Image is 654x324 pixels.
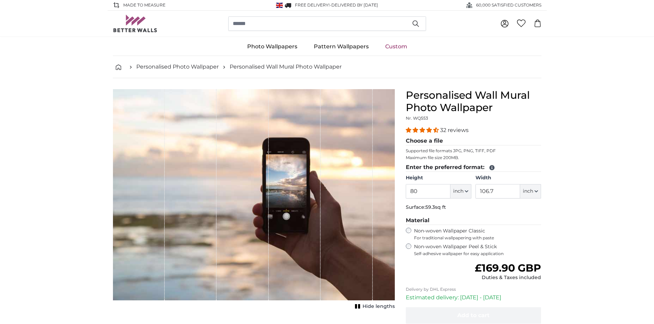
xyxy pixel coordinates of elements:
[414,235,541,241] span: For traditional wallpapering with paste
[295,2,330,8] span: FREE delivery!
[520,184,541,199] button: inch
[457,312,490,319] span: Add to cart
[363,303,395,310] span: Hide lengths
[414,251,541,256] span: Self-adhesive wallpaper for easy application
[414,228,541,241] label: Non-woven Wallpaper Classic
[353,302,395,311] button: Hide lengths
[406,127,440,133] span: 4.31 stars
[475,175,541,181] label: Width
[406,163,541,172] legend: Enter the preferred format:
[406,148,541,154] p: Supported file formats JPG, PNG, TIFF, PDF
[230,63,342,71] a: Personalised Wall Mural Photo Wallpaper
[406,175,471,181] label: Height
[406,216,541,225] legend: Material
[113,89,395,311] div: 1 of 1
[406,89,541,114] h1: Personalised Wall Mural Photo Wallpaper
[425,204,446,210] span: 59.3sq ft
[136,63,219,71] a: Personalised Photo Wallpaper
[523,188,533,195] span: inch
[406,307,541,324] button: Add to cart
[414,243,541,256] label: Non-woven Wallpaper Peel & Stick
[406,287,541,292] p: Delivery by DHL Express
[406,116,428,121] span: Nr. WQ553
[453,188,463,195] span: inch
[113,56,541,78] nav: breadcrumbs
[113,15,158,32] img: Betterwalls
[406,137,541,145] legend: Choose a file
[476,2,541,8] span: 60,000 SATISFIED CUSTOMERS
[331,2,378,8] span: Delivered by [DATE]
[475,274,541,281] div: Duties & Taxes included
[440,127,469,133] span: 32 reviews
[276,3,283,8] img: United Kingdom
[406,204,541,211] p: Surface:
[406,293,541,302] p: Estimated delivery: [DATE] - [DATE]
[450,184,471,199] button: inch
[377,38,415,56] a: Custom
[239,38,306,56] a: Photo Wallpapers
[406,155,541,160] p: Maximum file size 200MB.
[330,2,378,8] span: -
[306,38,377,56] a: Pattern Wallpapers
[123,2,165,8] span: Made to Measure
[475,262,541,274] span: £169.90 GBP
